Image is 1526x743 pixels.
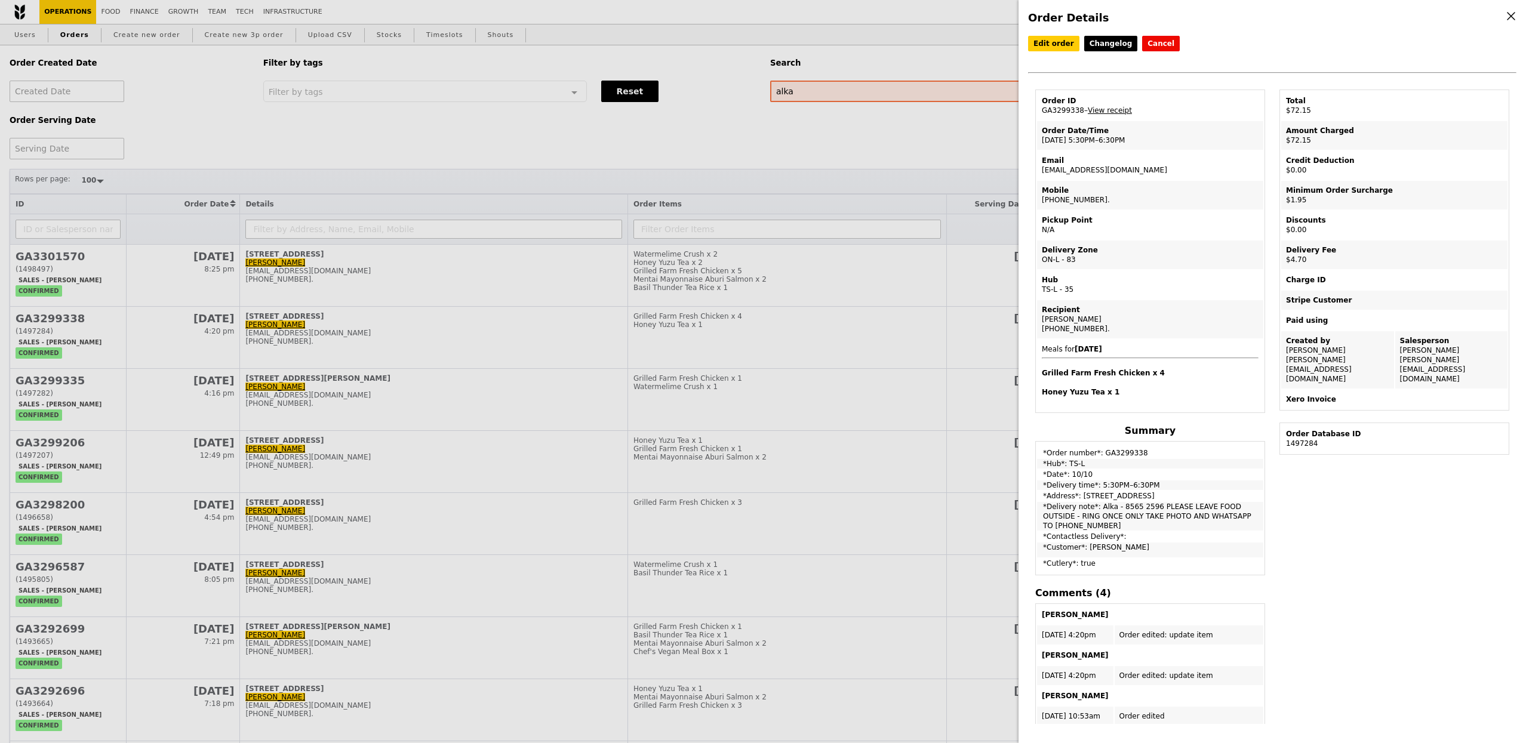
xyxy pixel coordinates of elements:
[1281,181,1507,209] td: $1.95
[1281,331,1394,389] td: [PERSON_NAME] [PERSON_NAME][EMAIL_ADDRESS][DOMAIN_NAME]
[1042,712,1100,720] span: [DATE] 10:53am
[1286,295,1503,305] div: Stripe Customer
[1037,151,1263,180] td: [EMAIL_ADDRESS][DOMAIN_NAME]
[1037,241,1263,269] td: ON-L - 83
[1042,345,1259,397] span: Meals for
[1037,542,1263,557] td: *Customer*: [PERSON_NAME]
[1042,671,1096,680] span: [DATE] 4:20pm
[1037,532,1263,541] td: *Contactless Delivery*:
[1115,666,1263,685] td: Order edited: update item
[1037,121,1263,150] td: [DATE] 5:30PM–6:30PM
[1281,121,1507,150] td: $72.15
[1035,425,1265,436] h4: Summary
[1286,156,1503,165] div: Credit Deduction
[1037,459,1263,468] td: *Hub*: TS-L
[1037,559,1263,574] td: *Cutlery*: true
[1028,11,1109,24] span: Order Details
[1042,215,1259,225] div: Pickup Point
[1281,91,1507,120] td: $72.15
[1042,368,1259,378] h4: Grilled Farm Fresh Chicken x 4
[1115,707,1263,726] td: Order edited
[1088,106,1132,115] a: View receipt
[1286,316,1503,325] div: Paid using
[1042,156,1259,165] div: Email
[1286,245,1503,255] div: Delivery Fee
[1035,587,1265,599] h4: Comments (4)
[1037,270,1263,299] td: TS-L - 35
[1281,211,1507,239] td: $0.00
[1142,36,1180,51] button: Cancel
[1084,36,1138,51] a: Changelog
[1042,631,1096,639] span: [DATE] 4:20pm
[1286,215,1503,225] div: Discounts
[1037,502,1263,531] td: *Delivery note*: Alka - 8565 2596 PLEASE LEAVE FOOD OUTSIDE - RING ONCE ONLY TAKE PHOTO AND WHATS...
[1281,241,1507,269] td: $4.70
[1037,480,1263,490] td: *Delivery time*: 5:30PM–6:30PM
[1395,331,1508,389] td: [PERSON_NAME] [PERSON_NAME][EMAIL_ADDRESS][DOMAIN_NAME]
[1281,424,1507,453] td: 1497284
[1042,126,1259,135] div: Order Date/Time
[1286,429,1503,439] div: Order Database ID
[1286,394,1503,404] div: Xero Invoice
[1400,336,1503,346] div: Salesperson
[1286,96,1503,106] div: Total
[1037,211,1263,239] td: N/A
[1037,181,1263,209] td: [PHONE_NUMBER].
[1042,245,1259,255] div: Delivery Zone
[1037,91,1263,120] td: GA3299338
[1075,345,1102,353] b: [DATE]
[1286,275,1503,285] div: Charge ID
[1037,443,1263,458] td: *Order number*: GA3299338
[1037,491,1263,501] td: *Address*: [STREET_ADDRESS]
[1042,96,1259,106] div: Order ID
[1286,126,1503,135] div: Amount Charged
[1042,275,1259,285] div: Hub
[1042,387,1259,397] h4: Honey Yuzu Tea x 1
[1286,186,1503,195] div: Minimum Order Surcharge
[1028,36,1079,51] a: Edit order
[1042,315,1259,324] div: [PERSON_NAME]
[1042,305,1259,315] div: Recipient
[1042,324,1259,334] div: [PHONE_NUMBER].
[1037,470,1263,479] td: *Date*: 10/10
[1281,151,1507,180] td: $0.00
[1042,651,1109,659] b: [PERSON_NAME]
[1286,336,1389,346] div: Created by
[1042,611,1109,619] b: [PERSON_NAME]
[1042,186,1259,195] div: Mobile
[1042,692,1109,700] b: [PERSON_NAME]
[1115,625,1263,645] td: Order edited: update item
[1084,106,1088,115] span: –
